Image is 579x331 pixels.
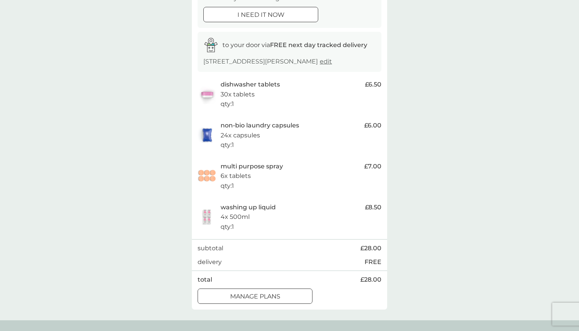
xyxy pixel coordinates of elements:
p: total [198,275,212,285]
strong: FREE next day tracked delivery [270,41,367,49]
span: £8.50 [365,202,381,212]
p: i need it now [237,10,285,20]
span: £28.00 [360,275,381,285]
span: £7.00 [364,161,381,171]
p: FREE [365,257,381,267]
button: manage plans [198,289,312,304]
p: qty : 1 [221,181,234,191]
p: 6x tablets [221,171,251,181]
p: subtotal [198,243,223,253]
p: 30x tablets [221,90,255,99]
p: qty : 1 [221,140,234,150]
span: £6.00 [364,121,381,130]
p: [STREET_ADDRESS][PERSON_NAME] [203,57,332,67]
p: 4x 500ml [221,212,250,222]
p: 24x capsules [221,130,260,140]
p: dishwasher tablets [221,80,280,90]
p: multi purpose spray [221,161,283,171]
span: £28.00 [360,243,381,253]
p: qty : 1 [221,222,234,232]
span: £6.50 [365,80,381,90]
p: qty : 1 [221,99,234,109]
p: washing up liquid [221,202,276,212]
p: delivery [198,257,222,267]
p: manage plans [230,292,280,302]
a: edit [320,58,332,65]
p: non-bio laundry capsules [221,121,299,130]
button: i need it now [203,7,318,22]
span: to your door via [222,41,367,49]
